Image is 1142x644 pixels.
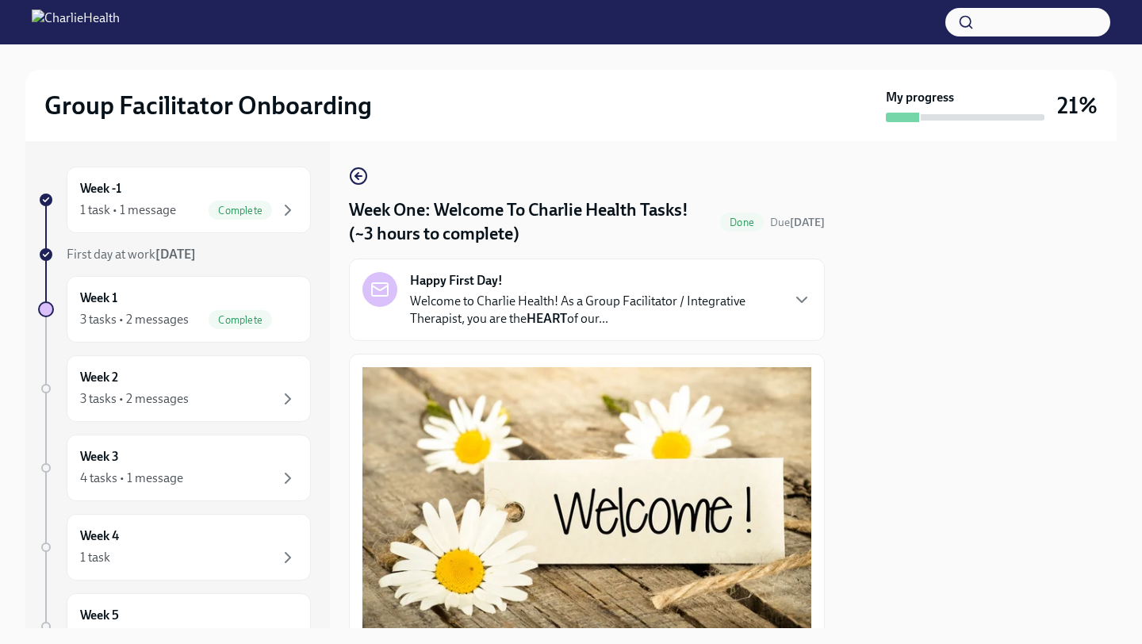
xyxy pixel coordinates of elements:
[44,90,372,121] h2: Group Facilitator Onboarding
[209,314,272,326] span: Complete
[38,246,311,263] a: First day at work[DATE]
[80,607,119,624] h6: Week 5
[80,289,117,307] h6: Week 1
[80,390,189,408] div: 3 tasks • 2 messages
[209,205,272,217] span: Complete
[80,369,118,386] h6: Week 2
[886,89,954,106] strong: My progress
[410,293,780,328] p: Welcome to Charlie Health! As a Group Facilitator / Integrative Therapist, you are the of our...
[770,215,825,230] span: September 9th, 2025 10:00
[80,311,189,328] div: 3 tasks • 2 messages
[38,276,311,343] a: Week 13 tasks • 2 messagesComplete
[38,355,311,422] a: Week 23 tasks • 2 messages
[770,216,825,229] span: Due
[38,514,311,581] a: Week 41 task
[38,167,311,233] a: Week -11 task • 1 messageComplete
[80,470,183,487] div: 4 tasks • 1 message
[80,527,119,545] h6: Week 4
[38,435,311,501] a: Week 34 tasks • 1 message
[349,198,714,246] h4: Week One: Welcome To Charlie Health Tasks! (~3 hours to complete)
[155,247,196,262] strong: [DATE]
[720,217,764,228] span: Done
[67,247,196,262] span: First day at work
[527,311,567,326] strong: HEART
[80,448,119,466] h6: Week 3
[80,180,121,197] h6: Week -1
[362,367,811,637] button: Zoom image
[80,549,110,566] div: 1 task
[32,10,120,35] img: CharlieHealth
[790,216,825,229] strong: [DATE]
[80,201,176,219] div: 1 task • 1 message
[410,272,503,289] strong: Happy First Day!
[1057,91,1098,120] h3: 21%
